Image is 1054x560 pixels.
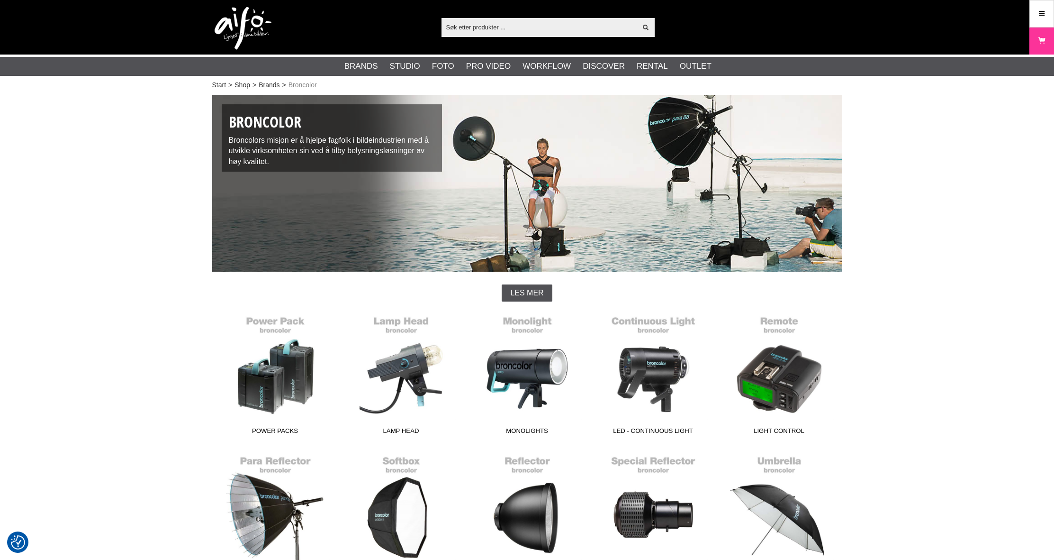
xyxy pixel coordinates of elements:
a: Monolights [464,311,590,439]
a: Foto [432,60,454,73]
a: Light Control [716,311,842,439]
a: Outlet [680,60,712,73]
span: LED - Continuous Light [590,426,716,439]
button: Samtykkepreferanser [11,534,25,551]
span: > [228,80,232,90]
a: Power Packs [212,311,338,439]
img: Broncolor Professional Lighting System [212,95,842,272]
a: Brands [344,60,378,73]
img: Revisit consent button [11,535,25,550]
span: Lamp Head [338,426,464,439]
a: Pro Video [466,60,511,73]
a: LED - Continuous Light [590,311,716,439]
span: Broncolor [288,80,317,90]
a: Shop [234,80,250,90]
span: Monolights [464,426,590,439]
a: Brands [259,80,279,90]
img: logo.png [215,7,271,50]
a: Workflow [522,60,571,73]
a: Studio [390,60,420,73]
span: > [252,80,256,90]
a: Start [212,80,226,90]
div: Broncolors misjon er å hjelpe fagfolk i bildeindustrien med å utvikle virksomheten sin ved å tilb... [222,104,442,172]
input: Søk etter produkter ... [441,20,637,34]
h1: Broncolor [229,111,435,133]
span: > [282,80,286,90]
a: Lamp Head [338,311,464,439]
a: Rental [637,60,668,73]
a: Discover [583,60,625,73]
span: Light Control [716,426,842,439]
span: Power Packs [212,426,338,439]
span: Les mer [510,289,543,297]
